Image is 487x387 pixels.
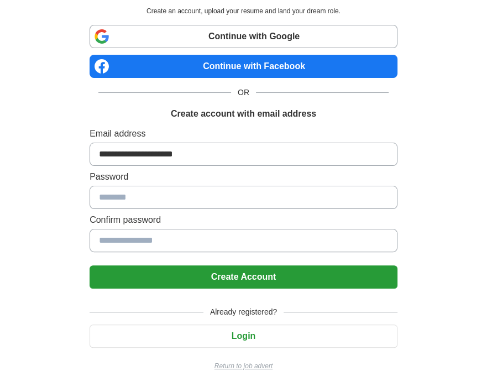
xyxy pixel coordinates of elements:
[90,213,397,227] label: Confirm password
[90,170,397,184] label: Password
[90,361,397,371] a: Return to job advert
[203,306,284,318] span: Already registered?
[90,25,397,48] a: Continue with Google
[90,55,397,78] a: Continue with Facebook
[90,331,397,341] a: Login
[171,107,316,121] h1: Create account with email address
[92,6,395,16] p: Create an account, upload your resume and land your dream role.
[90,265,397,289] button: Create Account
[90,127,397,140] label: Email address
[231,87,256,98] span: OR
[90,325,397,348] button: Login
